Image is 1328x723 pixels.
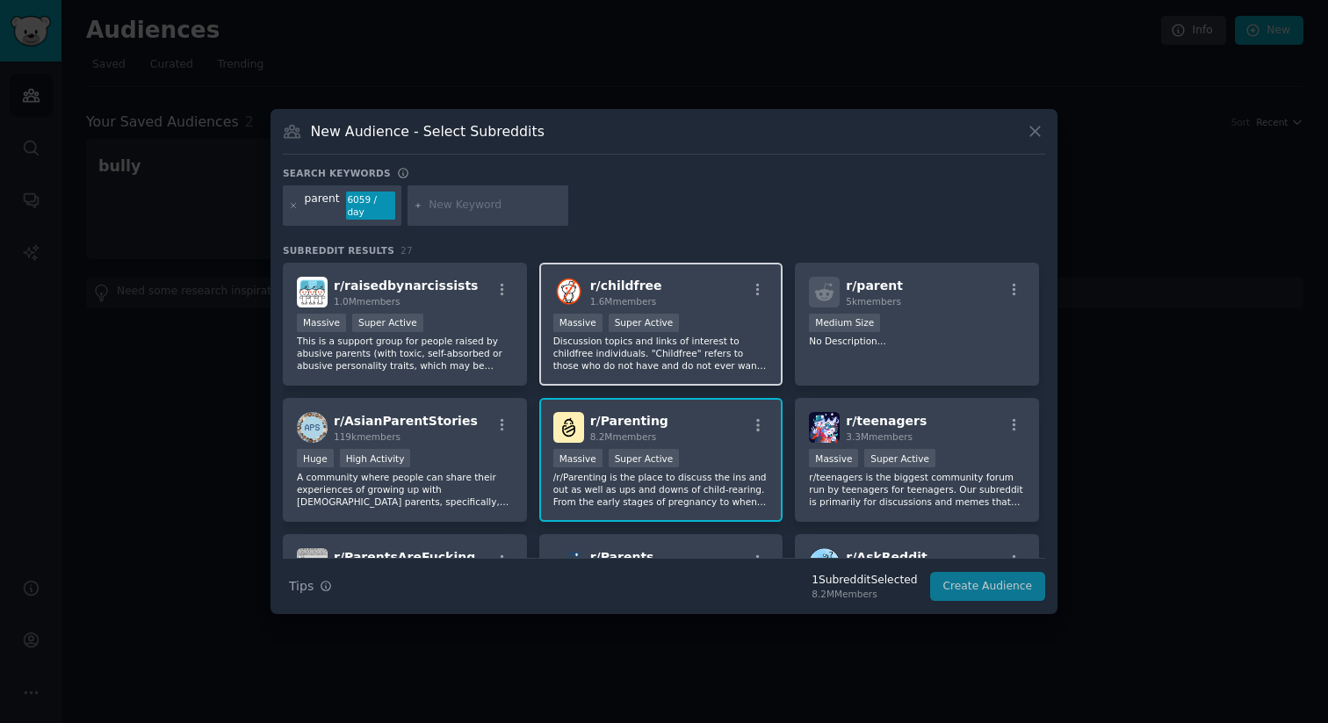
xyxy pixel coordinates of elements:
span: r/ childfree [590,278,662,293]
img: teenagers [809,412,840,443]
div: 1 Subreddit Selected [812,573,917,589]
div: Massive [553,449,603,467]
div: Massive [297,314,346,332]
span: r/ teenagers [846,414,927,428]
h3: Search keywords [283,167,391,179]
span: r/ AsianParentStories [334,414,478,428]
span: r/ Parents [590,550,654,564]
span: r/ parent [846,278,903,293]
div: 8.2M Members [812,588,917,600]
p: A community where people can share their experiences of growing up with [DEMOGRAPHIC_DATA] parent... [297,471,513,508]
p: /r/Parenting is the place to discuss the ins and out as well as ups and downs of child-rearing. F... [553,471,769,508]
div: Super Active [609,314,680,332]
div: Super Active [864,449,935,467]
div: Massive [553,314,603,332]
span: Tips [289,577,314,596]
img: ParentsAreFuckingDumb [297,548,328,579]
div: High Activity [340,449,411,467]
img: Parents [553,548,584,579]
input: New Keyword [429,198,562,213]
span: r/ ParentsAreFuckingDumb [334,550,516,564]
span: 1.0M members [334,296,401,307]
img: raisedbynarcissists [297,277,328,307]
h3: New Audience - Select Subreddits [311,122,545,141]
span: 8.2M members [590,431,657,442]
div: Super Active [609,449,680,467]
div: Huge [297,449,334,467]
img: childfree [553,277,584,307]
div: Super Active [352,314,423,332]
div: Massive [809,449,858,467]
span: r/ raisedbynarcissists [334,278,478,293]
div: 6059 / day [346,192,395,220]
img: Parenting [553,412,584,443]
span: 1.6M members [590,296,657,307]
span: 3.3M members [846,431,913,442]
div: Medium Size [809,314,880,332]
p: This is a support group for people raised by abusive parents (with toxic, self-absorbed or abusiv... [297,335,513,372]
span: 119k members [334,431,401,442]
img: AskReddit [809,548,840,579]
p: No Description... [809,335,1025,347]
button: Tips [283,571,338,602]
span: 5k members [846,296,901,307]
span: 27 [401,245,413,256]
p: r/teenagers is the biggest community forum run by teenagers for teenagers. Our subreddit is prima... [809,471,1025,508]
p: Discussion topics and links of interest to childfree individuals. "Childfree" refers to those who... [553,335,769,372]
div: parent [305,192,340,220]
span: r/ Parenting [590,414,668,428]
img: AsianParentStories [297,412,328,443]
span: r/ AskReddit [846,550,927,564]
span: Subreddit Results [283,244,394,257]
